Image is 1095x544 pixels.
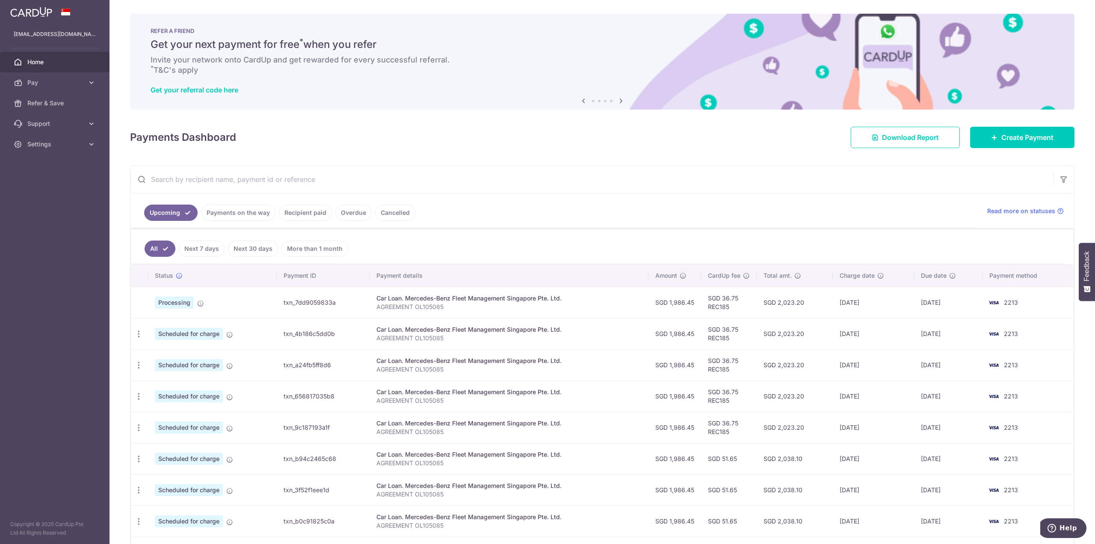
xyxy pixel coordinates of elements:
[155,328,223,340] span: Scheduled for charge
[648,412,701,443] td: SGD 1,986.45
[985,329,1002,339] img: Bank Card
[708,271,740,280] span: CardUp fee
[987,207,1064,215] a: Read more on statuses
[376,419,641,428] div: Car Loan. Mercedes-Benz Fleet Management Singapore Pte. Ltd.
[914,381,983,412] td: [DATE]
[1001,132,1054,143] span: Create Payment
[757,412,833,443] td: SGD 2,023.20
[130,14,1074,110] img: RAF banner
[376,388,641,396] div: Car Loan. Mercedes-Benz Fleet Management Singapore Pte. Ltd.
[155,453,223,465] span: Scheduled for charge
[370,265,648,287] th: Payment details
[833,412,914,443] td: [DATE]
[277,474,370,505] td: txn_3f52f1eee1d
[701,381,757,412] td: SGD 36.75 REC185
[151,27,1054,34] p: REFER A FRIEND
[648,287,701,318] td: SGD 1,986.45
[914,287,983,318] td: [DATE]
[764,271,792,280] span: Total amt.
[335,205,372,221] a: Overdue
[155,271,173,280] span: Status
[983,265,1074,287] th: Payment method
[882,132,939,143] span: Download Report
[833,381,914,412] td: [DATE]
[833,318,914,349] td: [DATE]
[281,241,348,257] a: More than 1 month
[201,205,275,221] a: Payments on the way
[151,55,1054,75] h6: Invite your network onto CardUp and get rewarded for every successful referral. T&C's apply
[833,474,914,505] td: [DATE]
[851,127,960,148] a: Download Report
[648,443,701,474] td: SGD 1,986.45
[655,271,677,280] span: Amount
[701,443,757,474] td: SGD 51.65
[757,381,833,412] td: SGD 2,023.20
[27,99,84,107] span: Refer & Save
[914,412,983,443] td: [DATE]
[757,318,833,349] td: SGD 2,023.20
[151,38,1054,51] h5: Get your next payment for free when you refer
[155,484,223,496] span: Scheduled for charge
[701,287,757,318] td: SGD 36.75 REC185
[376,365,641,374] p: AGREEMENT OL105085
[277,381,370,412] td: txn_656817035b8
[985,485,1002,495] img: Bank Card
[27,58,84,66] span: Home
[155,297,194,309] span: Processing
[376,294,641,303] div: Car Loan. Mercedes-Benz Fleet Management Singapore Pte. Ltd.
[648,349,701,381] td: SGD 1,986.45
[376,396,641,405] p: AGREEMENT OL105085
[1004,361,1018,369] span: 2213
[1004,299,1018,306] span: 2213
[757,349,833,381] td: SGD 2,023.20
[144,205,198,221] a: Upcoming
[701,474,757,505] td: SGD 51.65
[130,130,236,145] h4: Payments Dashboard
[1079,243,1095,301] button: Feedback - Show survey
[921,271,947,280] span: Due date
[376,490,641,499] p: AGREEMENT OL105085
[179,241,225,257] a: Next 7 days
[277,349,370,381] td: txn_a24fb5ff8d6
[376,450,641,459] div: Car Loan. Mercedes-Benz Fleet Management Singapore Pte. Ltd.
[1040,518,1086,540] iframe: Opens a widget where you can find more information
[376,325,641,334] div: Car Loan. Mercedes-Benz Fleet Management Singapore Pte. Ltd.
[376,513,641,521] div: Car Loan. Mercedes-Benz Fleet Management Singapore Pte. Ltd.
[985,454,1002,464] img: Bank Card
[985,422,1002,433] img: Bank Card
[970,127,1074,148] a: Create Payment
[987,207,1055,215] span: Read more on statuses
[985,360,1002,370] img: Bank Card
[914,474,983,505] td: [DATE]
[1004,330,1018,337] span: 2213
[701,505,757,537] td: SGD 51.65
[376,428,641,436] p: AGREEMENT OL105085
[914,443,983,474] td: [DATE]
[757,505,833,537] td: SGD 2,038.10
[27,119,84,128] span: Support
[277,412,370,443] td: txn_9c187193a1f
[277,287,370,318] td: txn_7dd9059833a
[648,505,701,537] td: SGD 1,986.45
[151,86,238,94] a: Get your referral code here
[1004,517,1018,525] span: 2213
[833,443,914,474] td: [DATE]
[701,318,757,349] td: SGD 36.75 REC185
[376,521,641,530] p: AGREEMENT OL105085
[155,359,223,371] span: Scheduled for charge
[277,443,370,474] td: txn_b94c2465c68
[1004,455,1018,462] span: 2213
[155,422,223,434] span: Scheduled for charge
[985,391,1002,401] img: Bank Card
[833,287,914,318] td: [DATE]
[27,140,84,149] span: Settings
[914,505,983,537] td: [DATE]
[985,516,1002,526] img: Bank Card
[155,515,223,527] span: Scheduled for charge
[985,297,1002,308] img: Bank Card
[376,459,641,467] p: AGREEMENT OL105085
[648,318,701,349] td: SGD 1,986.45
[228,241,278,257] a: Next 30 days
[914,318,983,349] td: [DATE]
